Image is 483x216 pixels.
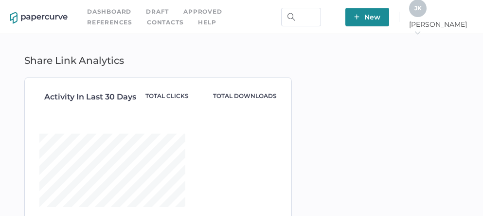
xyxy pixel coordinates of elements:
a: Draft [146,6,169,17]
i: arrow_right [414,29,421,36]
a: Contacts [147,17,183,28]
a: Dashboard [87,6,131,17]
button: New [345,8,389,26]
span: J K [414,4,422,12]
div: Total Downloads [213,92,277,99]
div: help [198,17,216,28]
input: Search Workspace [281,8,321,26]
img: plus-white.e19ec114.svg [354,14,359,20]
img: search.bf03fe8b.svg [287,13,295,21]
div: Share Link Analytics [24,54,476,67]
a: References [87,17,132,28]
div: Total Clicks [145,92,189,99]
img: papercurve-logo-colour.7244d18c.svg [10,12,68,24]
span: New [354,8,380,26]
div: Activity In Last 30 Days [44,92,136,102]
span: [PERSON_NAME] [409,20,473,38]
a: Approved [183,6,222,17]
